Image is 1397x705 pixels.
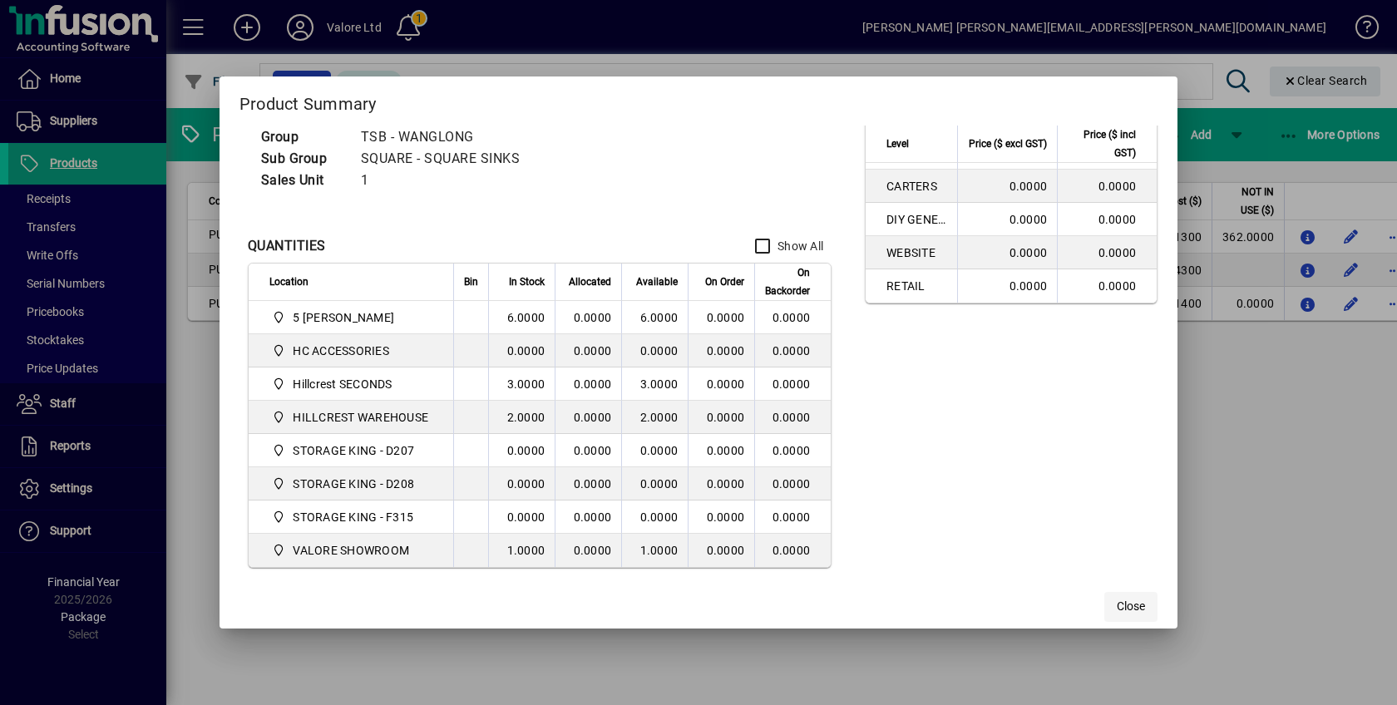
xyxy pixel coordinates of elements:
span: On Backorder [765,264,810,300]
td: 0.0000 [555,367,621,401]
td: SQUARE - SQUARE SINKS [353,148,655,170]
span: Level [886,135,909,153]
span: Hillcrest SECONDS [293,376,392,392]
span: 0.0000 [707,510,745,524]
span: Hillcrest SECONDS [269,374,435,394]
td: 0.0000 [488,434,555,467]
td: 6.0000 [488,301,555,334]
td: 6.0000 [621,301,688,334]
td: 0.0000 [754,401,831,434]
td: Group [253,126,353,148]
td: 0.0000 [1057,203,1157,236]
span: CARTERS [886,178,947,195]
span: Available [636,273,678,291]
td: 0.0000 [488,467,555,500]
td: 0.0000 [621,500,688,534]
td: 0.0000 [488,334,555,367]
td: 1.0000 [488,534,555,567]
td: 0.0000 [754,367,831,401]
td: TSB - WANGLONG [353,126,655,148]
span: HC ACCESSORIES [293,343,389,359]
span: 5 Colombo Hamilton [269,308,435,328]
td: 0.0000 [621,434,688,467]
td: 0.0000 [1057,170,1157,203]
span: On Order [705,273,744,291]
span: Bin [464,273,478,291]
td: 0.0000 [621,334,688,367]
span: 0.0000 [707,477,745,491]
td: 1.0000 [621,534,688,567]
h2: Product Summary [220,76,1177,125]
span: STORAGE KING - F315 [293,509,413,525]
td: 0.0000 [555,301,621,334]
button: Close [1104,592,1158,622]
td: 0.0000 [957,269,1057,303]
td: 0.0000 [754,334,831,367]
td: 0.0000 [754,534,831,567]
td: 0.0000 [555,467,621,500]
span: HC ACCESSORIES [269,341,435,361]
td: 0.0000 [555,500,621,534]
td: 0.0000 [754,467,831,500]
span: Price ($ incl GST) [1068,126,1136,162]
span: 0.0000 [707,344,745,357]
span: 0.0000 [707,411,745,424]
td: 0.0000 [754,301,831,334]
span: 5 [PERSON_NAME] [293,309,394,326]
span: STORAGE KING - D208 [269,474,435,494]
span: 0.0000 [707,544,745,557]
div: QUANTITIES [248,236,326,256]
span: WEBSITE [886,244,947,261]
td: 0.0000 [957,170,1057,203]
td: 0.0000 [555,401,621,434]
span: STORAGE KING - D208 [293,476,414,492]
span: In Stock [509,273,545,291]
span: 0.0000 [707,444,745,457]
span: Location [269,273,309,291]
span: STORAGE KING - F315 [269,507,435,527]
td: 0.0000 [957,203,1057,236]
span: 0.0000 [707,311,745,324]
span: HILLCREST WAREHOUSE [293,409,428,426]
td: 0.0000 [488,500,555,534]
td: 0.0000 [555,534,621,567]
span: VALORE SHOWROOM [269,540,435,560]
td: 0.0000 [957,236,1057,269]
span: Close [1117,598,1145,615]
span: Price ($ excl GST) [969,135,1047,153]
span: VALORE SHOWROOM [293,542,409,559]
td: 0.0000 [1057,236,1157,269]
span: RETAIL [886,278,947,294]
span: DIY GENERAL [886,211,947,228]
td: 0.0000 [555,334,621,367]
span: 0.0000 [707,377,745,391]
td: 2.0000 [488,401,555,434]
td: 3.0000 [488,367,555,401]
td: 3.0000 [621,367,688,401]
span: Allocated [569,273,611,291]
td: 0.0000 [555,434,621,467]
td: 0.0000 [621,467,688,500]
td: 2.0000 [621,401,688,434]
span: STORAGE KING - D207 [269,441,435,461]
td: 0.0000 [754,434,831,467]
span: HILLCREST WAREHOUSE [269,407,435,427]
td: 0.0000 [1057,269,1157,303]
td: 1 [353,170,655,191]
td: Sub Group [253,148,353,170]
label: Show All [774,238,823,254]
span: STORAGE KING - D207 [293,442,414,459]
td: Sales Unit [253,170,353,191]
td: 0.0000 [754,500,831,534]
